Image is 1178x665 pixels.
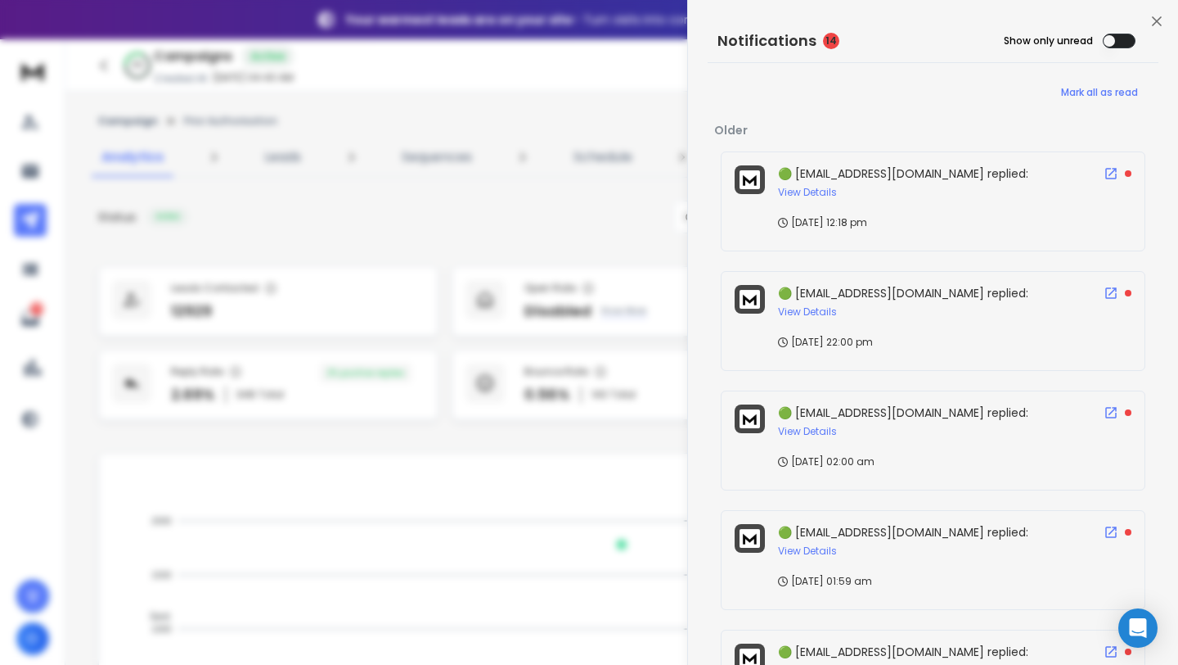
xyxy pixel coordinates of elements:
p: [DATE] 01:59 am [778,575,872,588]
span: 14 [823,33,839,49]
button: View Details [778,186,837,199]
span: Mark all as read [1061,86,1138,99]
p: [DATE] 22:00 pm [778,336,873,349]
p: [DATE] 02:00 am [778,455,875,468]
span: 🟢 [EMAIL_ADDRESS][DOMAIN_NAME] replied: [778,524,1028,541]
button: View Details [778,545,837,558]
span: 🟢 [EMAIL_ADDRESS][DOMAIN_NAME] replied: [778,405,1028,421]
p: [DATE] 12:18 pm [778,216,867,229]
p: Older [714,122,1152,138]
button: Mark all as read [1041,76,1158,109]
h3: Notifications [717,29,816,52]
div: Open Intercom Messenger [1118,608,1158,648]
label: Show only unread [1004,34,1093,47]
button: View Details [778,425,837,438]
span: 🟢 [EMAIL_ADDRESS][DOMAIN_NAME] replied: [778,285,1028,301]
span: 🟢 [EMAIL_ADDRESS][DOMAIN_NAME] replied: [778,165,1028,182]
img: logo [740,290,760,309]
img: logo [740,170,760,189]
span: 🟢 [EMAIL_ADDRESS][DOMAIN_NAME] replied: [778,644,1028,660]
img: logo [740,409,760,428]
img: logo [740,529,760,548]
button: View Details [778,305,837,319]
